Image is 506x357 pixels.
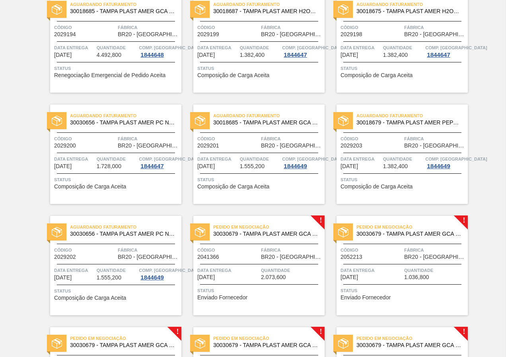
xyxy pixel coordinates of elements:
[195,4,205,15] img: status
[54,246,116,254] span: Código
[197,64,323,72] span: Status
[261,143,323,149] span: BR20 - Sapucaia
[118,23,179,31] span: Fábrica
[54,44,95,52] span: Data Entrega
[213,8,318,14] span: 30018687 - TAMPA PLAST AMER H2OH LIMAO S/LINER
[356,120,461,126] span: 30018679 - TAMPA PLAST AMER PEPSI ZERO S/LINER
[383,44,424,52] span: Quantidade
[282,155,344,163] span: Comp. Carga
[261,135,323,143] span: Fábrica
[52,4,62,15] img: status
[54,295,126,301] span: Composição de Carga Aceita
[97,155,137,163] span: Quantidade
[425,155,487,163] span: Comp. Carga
[54,143,76,149] span: 2029200
[282,44,323,58] a: Comp. [GEOGRAPHIC_DATA]1844647
[325,216,468,315] a: !statusPedido em Negociação30030679 - TAMPA PLAST AMER GCA ZERO NIV24Código2052213FábricaBR20 - [...
[139,155,200,163] span: Comp. Carga
[213,334,325,342] span: Pedido em Negociação
[341,246,402,254] span: Código
[338,116,348,126] img: status
[197,295,247,301] span: Enviado Fornecedor
[213,0,325,8] span: Aguardando Faturamento
[52,227,62,237] img: status
[282,163,308,169] div: 1844649
[341,31,362,37] span: 2029198
[54,184,126,190] span: Composição de Carga Aceita
[54,72,165,78] span: Renegociação Emergencial de Pedido Aceita
[70,342,175,348] span: 30030679 - TAMPA PLAST AMER GCA ZERO NIV24
[97,52,121,58] span: 4.492,800
[197,72,269,78] span: Composição de Carga Aceita
[197,184,269,190] span: Composição de Carga Aceita
[54,287,179,295] span: Status
[197,135,259,143] span: Código
[338,227,348,237] img: status
[197,254,219,260] span: 2041366
[338,338,348,349] img: status
[341,184,413,190] span: Composição de Carga Aceita
[404,143,466,149] span: BR20 - Sapucaia
[240,52,265,58] span: 1.382,400
[70,112,181,120] span: Aguardando Faturamento
[54,23,116,31] span: Código
[54,135,116,143] span: Código
[181,105,325,204] a: statusAguardando Faturamento30018685 - TAMPA PLAST AMER GCA S/LINERCódigo2029201FábricaBR20 - [GE...
[197,266,259,274] span: Data Entrega
[240,163,265,169] span: 1.555,200
[341,295,391,301] span: Enviado Fornecedor
[197,23,259,31] span: Código
[356,342,461,348] span: 30030679 - TAMPA PLAST AMER GCA ZERO NIV24
[52,338,62,349] img: status
[338,4,348,15] img: status
[213,231,318,237] span: 30030679 - TAMPA PLAST AMER GCA ZERO NIV24
[383,163,408,169] span: 1.382,400
[197,163,215,169] span: 29/10/2025
[118,246,179,254] span: Fábrica
[97,44,137,52] span: Quantidade
[261,274,286,280] span: 2.073,600
[383,52,408,58] span: 1.382,400
[38,105,181,204] a: statusAguardando Faturamento30030656 - TAMPA PLAST AMER PC NIV24Código2029200FábricaBR20 - [GEOGR...
[404,274,429,280] span: 1.036,800
[356,0,468,8] span: Aguardando Faturamento
[213,120,318,126] span: 30018685 - TAMPA PLAST AMER GCA S/LINER
[118,254,179,260] span: BR20 - Sapucaia
[341,254,362,260] span: 2052213
[197,44,238,52] span: Data Entrega
[404,246,466,254] span: Fábrica
[341,266,402,274] span: Data Entrega
[139,266,179,281] a: Comp. [GEOGRAPHIC_DATA]1844649
[425,52,452,58] div: 1844647
[70,120,175,126] span: 30030656 - TAMPA PLAST AMER PC NIV24
[282,44,344,52] span: Comp. Carga
[197,274,215,280] span: 12/11/2025
[425,44,487,52] span: Comp. Carga
[341,52,358,58] span: 22/10/2025
[356,8,461,14] span: 30018675 - TAMPA PLAST AMER H2OH LIMONETO S/LINER
[118,143,179,149] span: BR20 - Sapucaia
[356,231,461,237] span: 30030679 - TAMPA PLAST AMER GCA ZERO NIV24
[341,72,413,78] span: Composição de Carga Aceita
[197,31,219,37] span: 2029199
[356,334,468,342] span: Pedido em Negociação
[425,155,466,169] a: Comp. [GEOGRAPHIC_DATA]1844649
[261,254,323,260] span: BR20 - Sapucaia
[383,155,424,163] span: Quantidade
[404,135,466,143] span: Fábrica
[54,52,72,58] span: 14/10/2025
[118,135,179,143] span: Fábrica
[97,266,137,274] span: Quantidade
[341,176,466,184] span: Status
[139,163,165,169] div: 1844647
[195,338,205,349] img: status
[38,216,181,315] a: statusAguardando Faturamento30030656 - TAMPA PLAST AMER PC NIV24Código2029202FábricaBR20 - [GEOGR...
[341,287,466,295] span: Status
[139,44,200,52] span: Comp. Carga
[341,23,402,31] span: Código
[261,23,323,31] span: Fábrica
[54,176,179,184] span: Status
[240,44,280,52] span: Quantidade
[325,105,468,204] a: statusAguardando Faturamento30018679 - TAMPA PLAST AMER PEPSI ZERO S/LINERCódigo2029203FábricaBR2...
[404,254,466,260] span: BR20 - Sapucaia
